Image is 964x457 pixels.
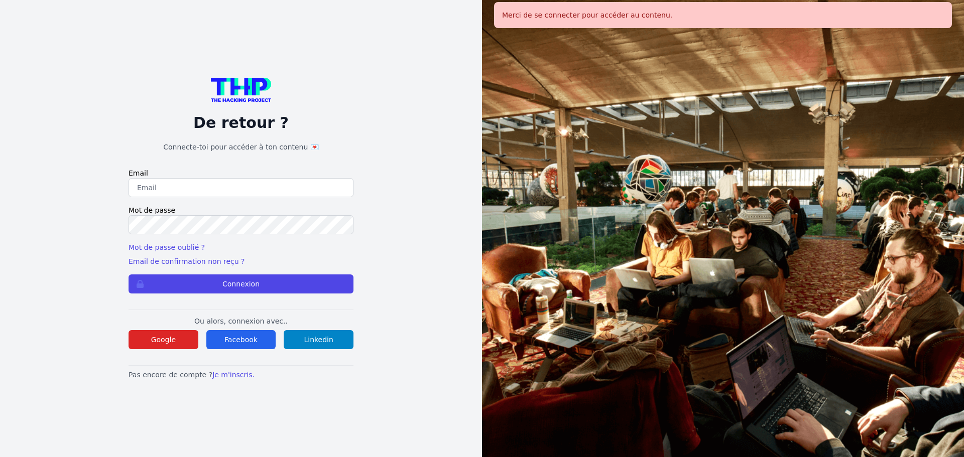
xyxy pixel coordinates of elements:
p: Pas encore de compte ? [129,370,353,380]
input: Email [129,178,353,197]
p: De retour ? [129,114,353,132]
button: Connexion [129,274,353,293]
button: Facebook [206,330,276,349]
img: logo [211,78,271,102]
button: Linkedin [284,330,353,349]
a: Mot de passe oublié ? [129,243,205,251]
label: Email [129,168,353,178]
a: Je m'inscris. [212,371,255,379]
button: Google [129,330,198,349]
a: Email de confirmation non reçu ? [129,257,245,265]
h1: Connecte-toi pour accéder à ton contenu 💌 [129,142,353,152]
div: Merci de se connecter pour accéder au contenu. [494,2,952,28]
label: Mot de passe [129,205,353,215]
p: Ou alors, connexion avec.. [129,316,353,326]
